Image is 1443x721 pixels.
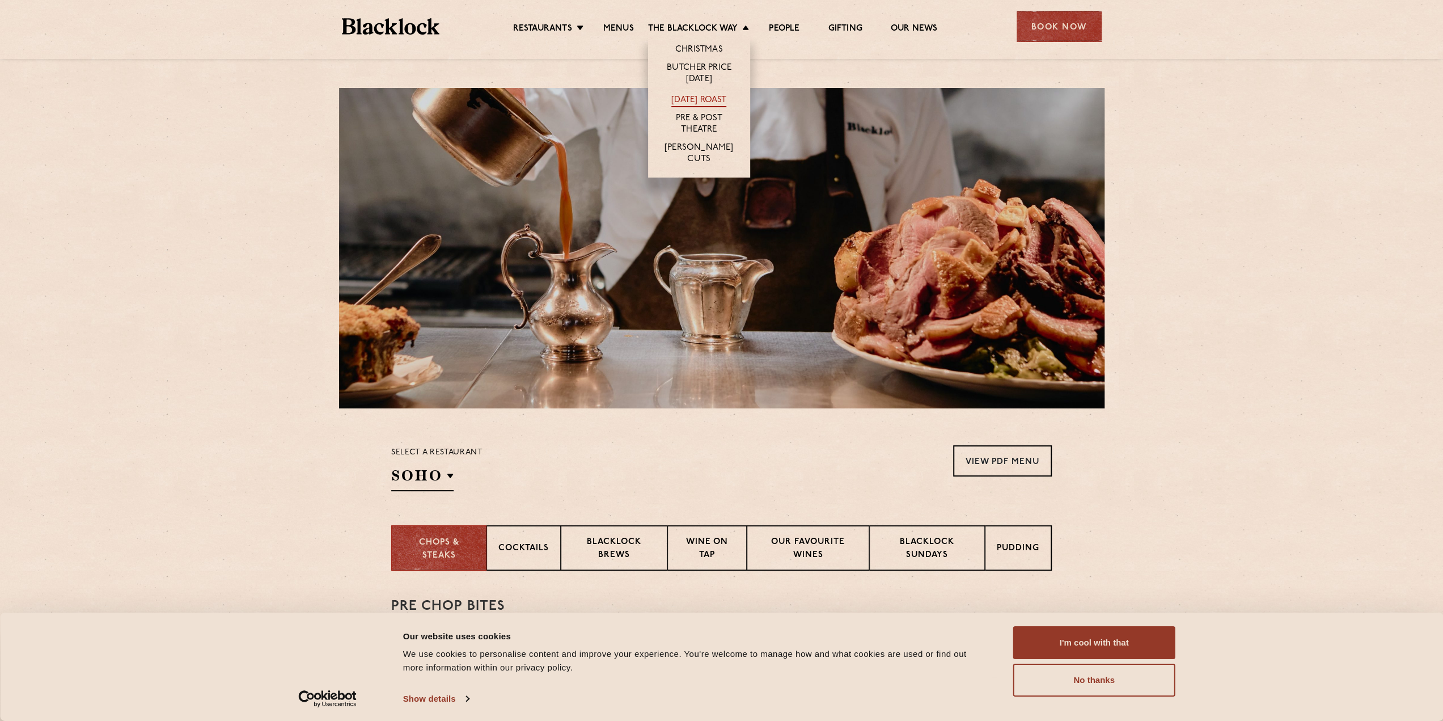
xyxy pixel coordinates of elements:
a: Our News [891,23,938,36]
a: Menus [603,23,634,36]
div: We use cookies to personalise content and improve your experience. You're welcome to manage how a... [403,647,988,674]
a: Pre & Post Theatre [659,113,739,137]
div: Our website uses cookies [403,629,988,643]
h3: Pre Chop Bites [391,599,1052,614]
a: Christmas [675,44,723,57]
p: Our favourite wines [759,536,857,563]
a: [PERSON_NAME] Cuts [659,142,739,166]
a: Restaurants [513,23,572,36]
p: Chops & Steaks [404,537,475,562]
p: Select a restaurant [391,445,483,460]
button: I'm cool with that [1013,626,1175,659]
img: BL_Textured_Logo-footer-cropped.svg [342,18,440,35]
button: No thanks [1013,664,1175,697]
a: [DATE] Roast [671,95,726,107]
a: Show details [403,690,469,707]
p: Pudding [997,542,1039,556]
h2: SOHO [391,466,454,491]
a: Gifting [828,23,862,36]
a: Usercentrics Cookiebot - opens in a new window [278,690,377,707]
div: Book Now [1017,11,1102,42]
a: View PDF Menu [953,445,1052,477]
a: The Blacklock Way [648,23,738,36]
a: People [769,23,799,36]
p: Cocktails [498,542,549,556]
a: Butcher Price [DATE] [659,62,739,86]
p: Blacklock Sundays [881,536,973,563]
p: Wine on Tap [679,536,735,563]
p: Blacklock Brews [573,536,655,563]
